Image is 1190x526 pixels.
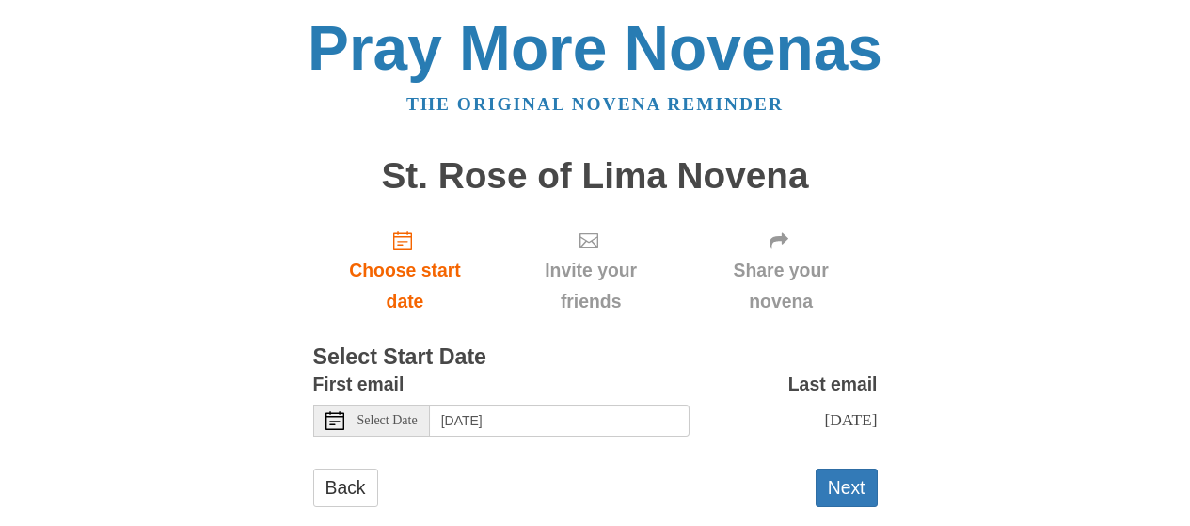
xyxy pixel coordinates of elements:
[332,255,479,317] span: Choose start date
[816,469,878,507] button: Next
[313,369,405,400] label: First email
[313,156,878,197] h1: St. Rose of Lima Novena
[406,94,784,114] a: The original novena reminder
[704,255,859,317] span: Share your novena
[313,215,498,327] a: Choose start date
[357,414,418,427] span: Select Date
[313,469,378,507] a: Back
[313,345,878,370] h3: Select Start Date
[788,369,878,400] label: Last email
[308,13,882,83] a: Pray More Novenas
[824,410,877,429] span: [DATE]
[516,255,665,317] span: Invite your friends
[685,215,878,327] div: Click "Next" to confirm your start date first.
[497,215,684,327] div: Click "Next" to confirm your start date first.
